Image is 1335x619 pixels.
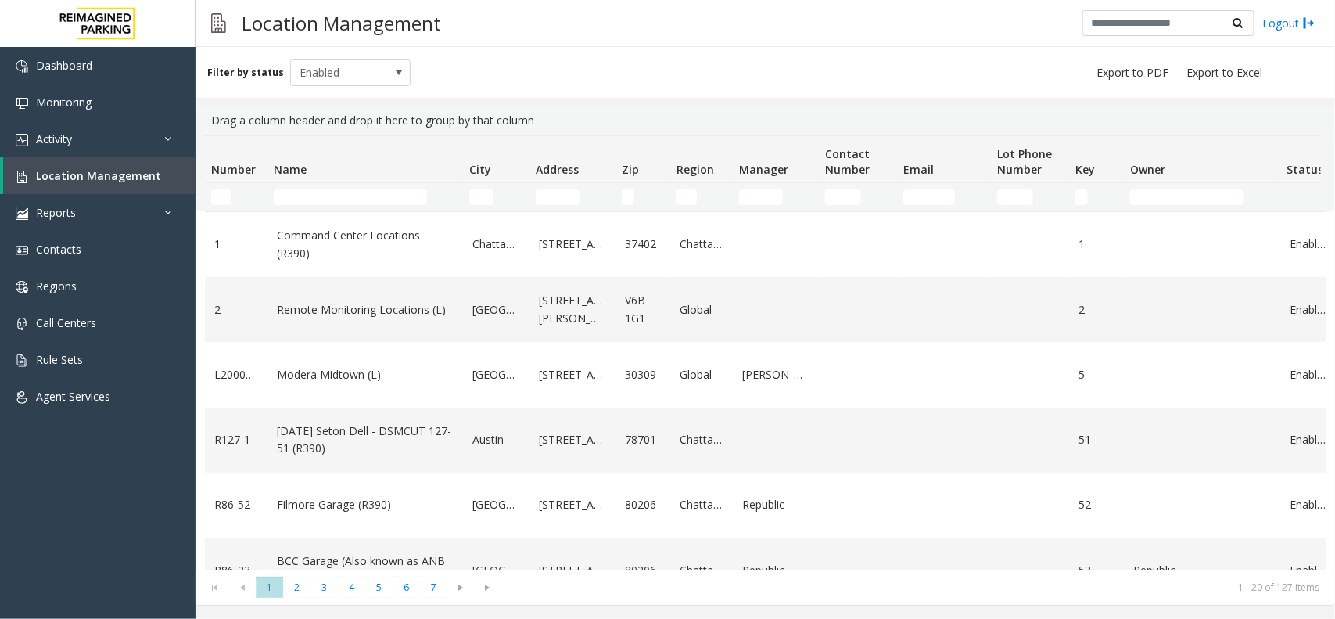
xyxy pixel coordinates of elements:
h3: Location Management [234,4,449,42]
td: Address Filter [529,183,615,211]
a: [STREET_ADDRESS] [539,496,606,513]
span: Regions [36,279,77,293]
span: Page 4 [338,577,365,598]
span: Dashboard [36,58,92,73]
a: Chattanooga [680,431,723,448]
span: Page 1 [256,577,283,598]
span: Contact Number [825,146,870,177]
td: Contact Number Filter [819,183,897,211]
span: Location Management [36,168,161,183]
a: V6B 1G1 [625,292,661,327]
td: Name Filter [267,183,463,211]
a: Republic [1133,562,1271,579]
span: Go to the last page [478,581,499,594]
span: Activity [36,131,72,146]
a: 30309 [625,366,661,383]
span: Go to the next page [447,577,475,599]
a: R86-52 [214,496,258,513]
a: Republic [742,562,809,579]
span: Address [536,162,579,177]
span: Page 3 [310,577,338,598]
a: Filmore Garage (R390) [277,496,454,513]
a: [GEOGRAPHIC_DATA] [472,496,520,513]
img: 'icon' [16,354,28,367]
a: Enabled [1290,496,1326,513]
span: Agent Services [36,389,110,404]
td: Manager Filter [733,183,819,211]
span: Email [903,162,934,177]
a: [GEOGRAPHIC_DATA] [472,366,520,383]
span: Name [274,162,307,177]
a: R86-23 [214,562,258,579]
input: Contact Number Filter [825,189,861,205]
span: Go to the last page [475,577,502,599]
a: 80206 [625,562,661,579]
span: Contacts [36,242,81,257]
a: 1 [1078,236,1114,253]
a: Global [680,366,723,383]
img: logout [1303,15,1315,31]
a: [STREET_ADDRESS] [539,562,606,579]
th: Status [1280,136,1335,183]
img: 'icon' [16,318,28,330]
span: Lot Phone Number [997,146,1052,177]
input: Name Filter [274,189,427,205]
button: Export to Excel [1180,62,1269,84]
input: Lot Phone Number Filter [997,189,1033,205]
input: Address Filter [536,189,580,205]
a: BCC Garage (Also known as ANB Garage) (R390) [277,552,454,588]
span: City [469,162,491,177]
a: Chattanooga [680,562,723,579]
img: 'icon' [16,281,28,293]
span: Reports [36,205,76,220]
a: 53 [1078,562,1114,579]
a: [STREET_ADDRESS] [539,366,606,383]
a: [STREET_ADDRESS] [539,236,606,253]
img: 'icon' [16,391,28,404]
img: 'icon' [16,171,28,183]
img: 'icon' [16,207,28,220]
a: 78701 [625,431,661,448]
a: Logout [1262,15,1315,31]
a: [STREET_ADDRESS][PERSON_NAME] [539,292,606,327]
td: Status Filter [1280,183,1335,211]
span: Page 7 [420,577,447,598]
input: Manager Filter [739,189,783,205]
td: Region Filter [670,183,733,211]
input: Owner Filter [1130,189,1244,205]
input: Zip Filter [622,189,634,205]
a: Enabled [1290,301,1326,318]
kendo-pager-info: 1 - 20 of 127 items [511,581,1319,594]
button: Export to PDF [1090,62,1175,84]
td: Email Filter [897,183,991,211]
a: Location Management [3,157,196,194]
a: 1 [214,236,258,253]
img: 'icon' [16,134,28,146]
a: [DATE] Seton Dell - DSMCUT 127-51 (R390) [277,423,454,458]
img: pageIcon [211,4,226,42]
span: Go to the next page [450,581,472,594]
a: Remote Monitoring Locations (L) [277,301,454,318]
span: Page 2 [283,577,310,598]
span: Export to PDF [1096,65,1168,81]
a: Command Center Locations (R390) [277,227,454,262]
td: Lot Phone Number Filter [991,183,1069,211]
a: Chattanooga [472,236,520,253]
td: Number Filter [205,183,267,211]
a: 2 [1078,301,1114,318]
label: Filter by status [207,66,284,80]
a: 51 [1078,431,1114,448]
a: Chattanooga [680,236,723,253]
span: Export to Excel [1186,65,1262,81]
img: 'icon' [16,244,28,257]
td: City Filter [463,183,529,211]
a: Global [680,301,723,318]
a: Chattanooga [680,496,723,513]
span: Page 6 [393,577,420,598]
a: Enabled [1290,236,1326,253]
input: City Filter [469,189,493,205]
a: [STREET_ADDRESS] [539,431,606,448]
a: Austin [472,431,520,448]
span: Rule Sets [36,352,83,367]
input: Region Filter [676,189,697,205]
